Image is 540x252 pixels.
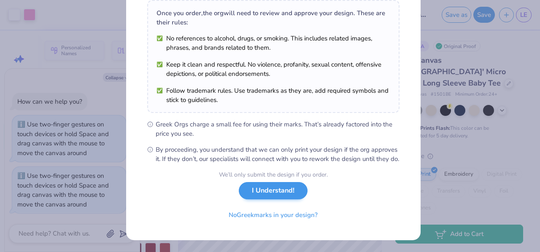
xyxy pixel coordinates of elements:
li: Follow trademark rules. Use trademarks as they are, add required symbols and stick to guidelines. [157,86,390,105]
button: I Understand! [239,182,308,199]
li: No references to alcohol, drugs, or smoking. This includes related images, phrases, and brands re... [157,34,390,52]
span: Greek Orgs charge a small fee for using their marks. That’s already factored into the price you see. [156,120,400,138]
li: Keep it clean and respectful. No violence, profanity, sexual content, offensive depictions, or po... [157,60,390,78]
div: Once you order, the org will need to review and approve your design. These are their rules: [157,8,390,27]
span: By proceeding, you understand that we can only print your design if the org approves it. If they ... [156,145,400,164]
div: We’ll only submit the design if you order. [219,170,328,179]
button: NoGreekmarks in your design? [221,206,325,224]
